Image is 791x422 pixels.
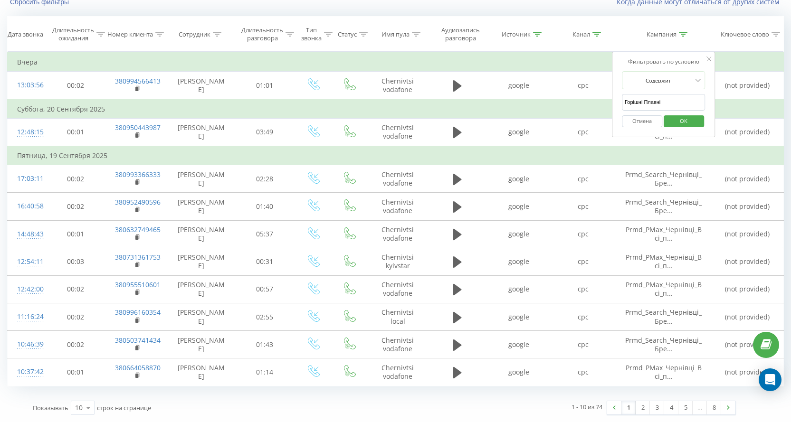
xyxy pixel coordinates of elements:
td: cpc [551,118,616,146]
span: Prmd_PMax_Чернівці_Всі_п... [626,280,702,298]
a: 380664058870 [115,363,161,372]
td: google [486,331,551,358]
div: 17:03:11 [17,169,36,188]
div: Ключевое слово [721,30,769,38]
td: cpc [551,165,616,193]
td: cpc [551,72,616,100]
div: 1 - 10 из 74 [572,402,602,412]
span: Prmd_PMax_Чернівці_Всі_п... [626,253,702,270]
div: 16:40:58 [17,197,36,216]
div: Имя пула [381,30,410,38]
div: Тип звонка [301,26,322,42]
td: 00:02 [46,331,105,358]
span: Prmd_PMax_Чернівці_Всі_п... [626,363,702,381]
td: [PERSON_NAME] [168,72,235,100]
td: cpc [551,275,616,303]
td: 00:03 [46,248,105,275]
div: Канал [572,30,590,38]
span: Prmd_PMax_Чернівці_Всі_п... [626,225,702,243]
td: 02:28 [235,165,295,193]
td: Chernivtsi vodafone [367,118,429,146]
a: 380632749465 [115,225,161,234]
span: Показывать [33,403,68,412]
td: (not provided) [712,331,783,358]
div: 12:48:15 [17,123,36,141]
a: 1 [621,401,636,414]
a: 5 [678,401,693,414]
td: (not provided) [712,358,783,386]
td: [PERSON_NAME] [168,118,235,146]
td: [PERSON_NAME] [168,165,235,193]
div: 12:42:00 [17,280,36,299]
div: 10 [75,403,83,413]
td: google [486,193,551,220]
input: Введите значение [622,94,705,111]
td: 00:31 [235,248,295,275]
span: Prmd_Search_Чернівці_Бре... [625,170,702,188]
td: 00:01 [46,220,105,248]
td: 05:37 [235,220,295,248]
td: google [486,72,551,100]
a: 380952490596 [115,197,161,206]
td: cpc [551,331,616,358]
td: [PERSON_NAME] [168,275,235,303]
div: Номер клиента [107,30,153,38]
td: 00:02 [46,72,105,100]
td: cpc [551,248,616,275]
a: 380996160354 [115,308,161,317]
a: 4 [664,401,678,414]
td: 00:02 [46,275,105,303]
a: 3 [650,401,664,414]
td: Chernivtsi vodafone [367,331,429,358]
td: Chernivtsi vodafone [367,72,429,100]
div: Кампания [647,30,677,38]
td: 01:14 [235,358,295,386]
td: Суббота, 20 Сентября 2025 [8,100,784,119]
td: 00:02 [46,193,105,220]
div: 13:03:56 [17,76,36,94]
td: 00:02 [46,165,105,193]
div: Сотрудник [179,30,210,38]
td: (not provided) [712,72,783,100]
td: cpc [551,303,616,331]
span: строк на странице [97,403,151,412]
span: Prmd_Search_Чернівці_Бре... [625,197,702,215]
div: Фильтровать по условию [622,57,705,66]
td: 01:01 [235,72,295,100]
div: Аудиозапись разговора [438,26,484,42]
td: cpc [551,193,616,220]
td: Chernivtsi vodafone [367,358,429,386]
td: Chernivtsi vodafone [367,193,429,220]
div: … [693,401,707,414]
td: 02:55 [235,303,295,331]
div: Дата звонка [8,30,43,38]
span: OK [670,113,697,128]
a: 2 [636,401,650,414]
td: (not provided) [712,220,783,248]
td: [PERSON_NAME] [168,248,235,275]
div: 12:54:11 [17,253,36,271]
span: Prmd_Search_Чернівці_Бре... [625,336,702,353]
td: (not provided) [712,165,783,193]
td: 03:49 [235,118,295,146]
td: Chernivtsi vodafone [367,275,429,303]
button: OK [664,115,704,127]
td: 00:57 [235,275,295,303]
a: 8 [707,401,721,414]
td: 00:01 [46,118,105,146]
td: google [486,358,551,386]
td: Пятница, 19 Сентября 2025 [8,146,784,165]
td: [PERSON_NAME] [168,193,235,220]
td: (not provided) [712,193,783,220]
a: 380955510601 [115,280,161,289]
div: Длительность ожидания [52,26,94,42]
div: Статус [338,30,357,38]
div: Длительность разговора [241,26,283,42]
td: google [486,303,551,331]
td: [PERSON_NAME] [168,303,235,331]
td: google [486,220,551,248]
td: Вчера [8,53,784,72]
td: google [486,275,551,303]
td: [PERSON_NAME] [168,358,235,386]
td: Chernivtsi vodafone [367,165,429,193]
